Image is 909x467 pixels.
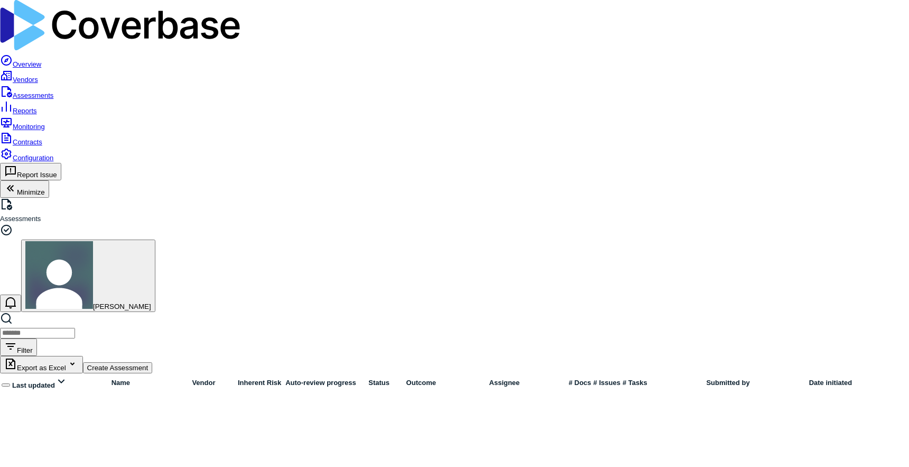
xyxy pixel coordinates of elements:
[402,378,440,388] div: Outcome
[17,346,33,354] span: Filter
[285,378,356,388] div: Auto-review progress
[442,378,567,388] div: Assignee
[83,362,153,373] button: Create Assessment
[25,241,93,309] img: Zi Chong Kao avatar
[358,378,400,388] div: Status
[593,378,620,388] div: # Issues
[809,378,852,388] div: Date initiated
[236,378,283,388] div: Inherent Risk
[70,378,172,388] div: Name
[569,378,591,388] div: # Docs
[21,240,155,312] button: Zi Chong Kao avatar[PERSON_NAME]
[174,378,234,388] div: Vendor
[12,375,68,391] div: Last updated
[650,378,807,388] div: Submitted by
[93,303,151,310] span: [PERSON_NAME]
[623,378,647,388] div: # Tasks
